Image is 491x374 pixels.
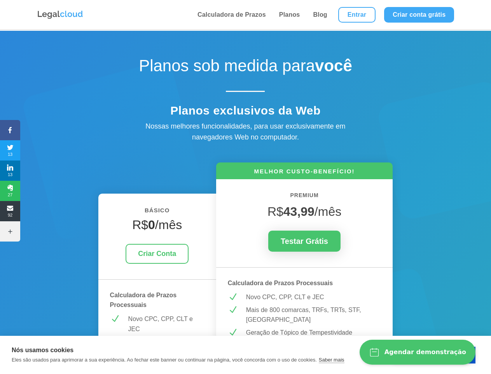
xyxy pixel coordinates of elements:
[246,305,381,325] p: Mais de 800 comarcas, TRFs, TRTs, STF, [GEOGRAPHIC_DATA]
[12,357,317,363] p: Eles são usados para aprimorar a sua experiência. Ao fechar este banner ou continuar na página, v...
[246,292,381,302] p: Novo CPC, CPP, CLT e JEC
[228,328,238,337] span: N
[110,217,204,236] h4: R$ /mês
[267,205,341,219] span: R$ /mês
[315,56,352,75] strong: você
[216,167,393,179] h6: MELHOR CUSTO-BENEFÍCIO!
[228,305,238,315] span: N
[110,314,120,324] span: N
[109,56,381,79] h1: Planos sob medida para
[109,104,381,122] h4: Planos exclusivos da Web
[12,347,73,353] strong: Nós usamos cookies
[384,7,454,23] a: Criar conta grátis
[283,205,315,219] strong: 43,99
[129,121,362,143] div: Nossas melhores funcionalidades, para usar exclusivamente em navegadores Web no computador.
[268,231,341,252] a: Testar Grátis
[228,280,333,286] strong: Calculadora de Prazos Processuais
[110,205,204,219] h6: BÁSICO
[128,314,204,334] p: Novo CPC, CPP, CLT e JEC
[319,357,344,363] a: Saber mais
[37,10,84,20] img: Logo da Legalcloud
[110,292,177,309] strong: Calculadora de Prazos Processuais
[126,244,189,264] a: Criar Conta
[148,218,155,232] strong: 0
[228,191,381,204] h6: PREMIUM
[228,292,238,302] span: N
[338,7,376,23] a: Entrar
[246,328,381,338] p: Geração de Tópico de Tempestividade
